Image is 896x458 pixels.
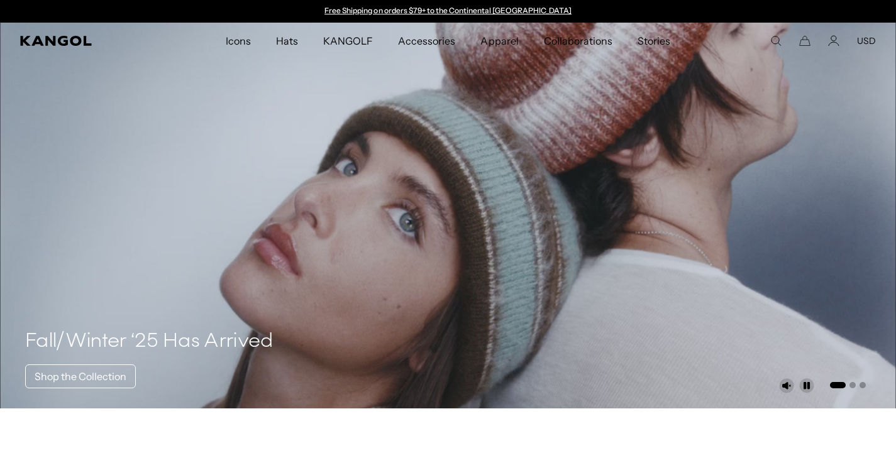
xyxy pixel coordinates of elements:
button: Pause [799,378,814,393]
button: Go to slide 3 [860,382,866,388]
button: Go to slide 1 [830,382,846,388]
span: Icons [226,23,251,59]
a: Collaborations [531,23,625,59]
a: Icons [213,23,263,59]
slideshow-component: Announcement bar [319,6,578,16]
a: KANGOLF [311,23,385,59]
button: Go to slide 2 [849,382,856,388]
a: Hats [263,23,311,59]
button: Unmute [779,378,794,393]
span: Stories [638,23,670,59]
a: Account [828,35,839,46]
summary: Search here [770,35,782,46]
ul: Select a slide to show [829,379,866,390]
div: Announcement [319,6,578,16]
span: Hats [276,23,298,59]
a: Free Shipping on orders $79+ to the Continental [GEOGRAPHIC_DATA] [324,6,572,15]
a: Accessories [385,23,468,59]
a: Shop the Collection [25,364,136,388]
a: Kangol [20,36,148,46]
button: USD [857,35,876,46]
a: Stories [625,23,683,59]
span: Collaborations [544,23,612,59]
span: Apparel [480,23,518,59]
div: 1 of 2 [319,6,578,16]
button: Cart [799,35,810,46]
h4: Fall/Winter ‘25 Has Arrived [25,329,274,354]
span: Accessories [398,23,455,59]
span: KANGOLF [323,23,373,59]
a: Apparel [468,23,531,59]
